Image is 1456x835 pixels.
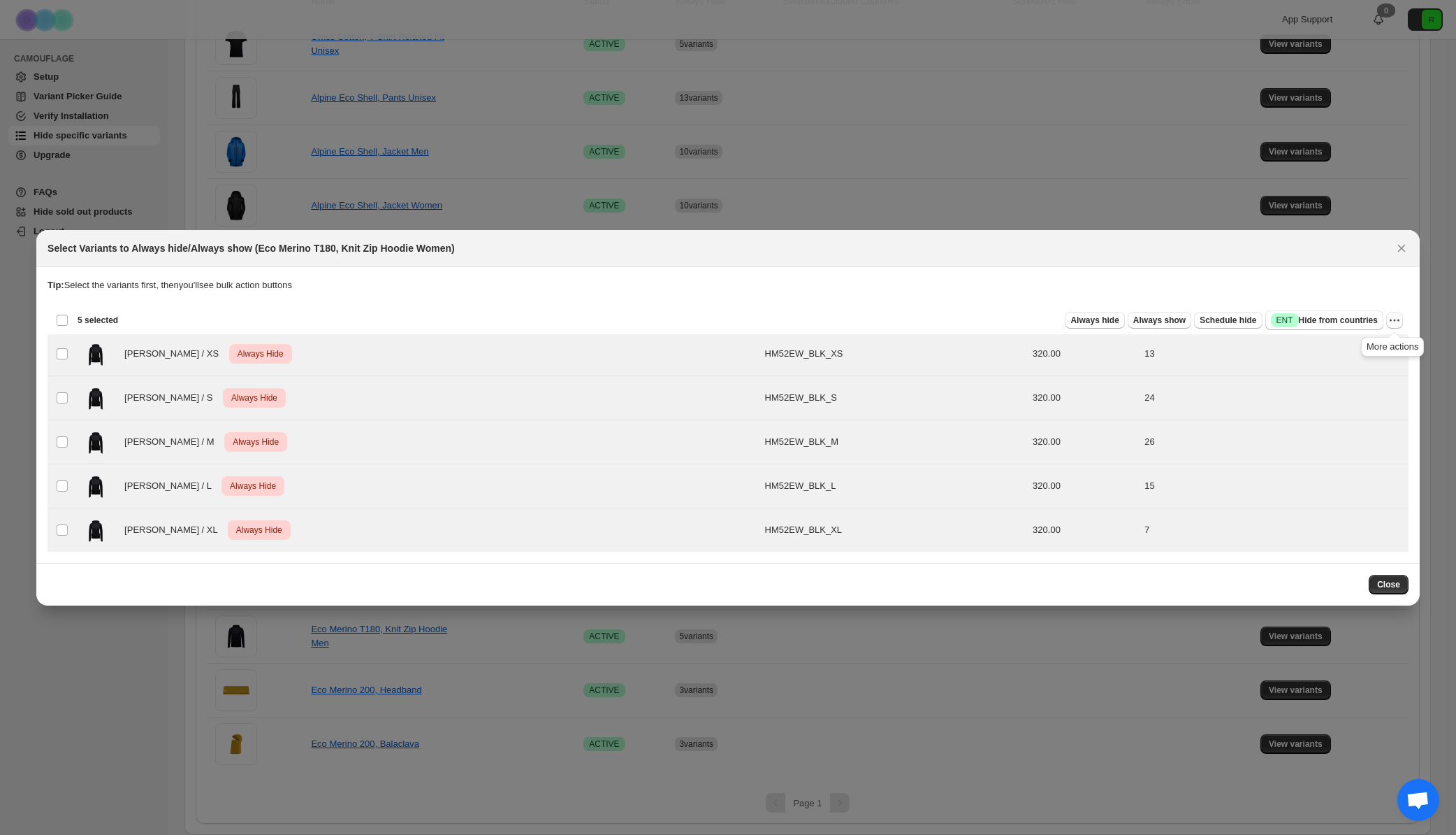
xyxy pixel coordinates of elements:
h2: Select Variants to Always hide/Always show (Eco Merino T180, Knit Zip Hoodie Women) [48,241,455,255]
span: [PERSON_NAME] / S [124,391,220,405]
span: Always Hide [235,345,286,362]
td: HM52EW_BLK_L [761,464,1029,508]
td: 320.00 [1028,508,1140,552]
td: 15 [1140,464,1408,508]
td: HM52EW_BLK_XS [761,331,1029,376]
td: 320.00 [1028,331,1140,376]
span: Always Hide [230,434,282,450]
span: [PERSON_NAME] / M [124,435,221,449]
button: Schedule hide [1194,312,1262,329]
button: SuccessENTHide from countries [1265,311,1383,330]
span: Always show [1133,315,1186,326]
span: Always hide [1070,315,1119,326]
td: 7 [1140,508,1408,552]
span: Always Hide [227,478,279,494]
button: Close [1369,575,1408,594]
td: 320.00 [1028,376,1140,420]
button: Always show [1128,312,1191,329]
div: Chat öffnen [1397,779,1439,821]
td: HM52EW_BLK_M [761,420,1029,464]
td: 13 [1140,331,1408,376]
span: [PERSON_NAME] / XL [124,523,225,537]
span: ENT [1276,315,1293,326]
button: Always hide [1065,312,1124,329]
td: 320.00 [1028,464,1140,508]
span: Always Hide [228,390,280,406]
button: Close [1392,238,1411,258]
td: 26 [1140,420,1408,464]
span: Schedule hide [1200,315,1256,326]
img: Rotauf-Eco-Merino-T180-Knit-Zip-Hoodie-Woman-front_12dbe58b-5125-4aa3-a26f-11e7211bb283.png [78,424,113,459]
span: [PERSON_NAME] / L [124,479,219,493]
span: 5 selected [78,315,118,326]
button: More actions [1386,312,1403,329]
td: HM52EW_BLK_XL [761,508,1029,552]
img: Rotauf-Eco-Merino-T180-Knit-Zip-Hoodie-Woman-front_12dbe58b-5125-4aa3-a26f-11e7211bb283.png [78,336,113,371]
img: Rotauf-Eco-Merino-T180-Knit-Zip-Hoodie-Woman-front_12dbe58b-5125-4aa3-a26f-11e7211bb283.png [78,380,113,415]
img: Rotauf-Eco-Merino-T180-Knit-Zip-Hoodie-Woman-front_12dbe58b-5125-4aa3-a26f-11e7211bb283.png [78,513,113,548]
img: Rotauf-Eco-Merino-T180-Knit-Zip-Hoodie-Woman-front_12dbe58b-5125-4aa3-a26f-11e7211bb283.png [78,469,113,504]
td: 24 [1140,376,1408,420]
p: Select the variants first, then you'll see bulk action buttons [48,278,1408,292]
td: HM52EW_BLK_S [761,376,1029,420]
strong: Tip: [48,280,64,290]
td: 320.00 [1028,420,1140,464]
span: Close [1377,579,1400,590]
span: [PERSON_NAME] / XS [124,347,226,361]
span: Always Hide [233,522,285,538]
span: Hide from countries [1271,313,1378,327]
